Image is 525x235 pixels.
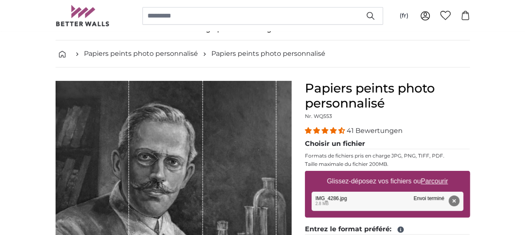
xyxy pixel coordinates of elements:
span: 4.39 stars [305,127,347,135]
button: (fr) [393,8,415,23]
p: Formats de fichiers pris en charge JPG, PNG, TIFF, PDF. [305,152,470,159]
h1: Papiers peints photo personnalisé [305,81,470,111]
span: Nr. WQ553 [305,113,332,119]
a: Papiers peints photo personnalisé [211,49,325,59]
p: Taille maximale du fichier 200MB. [305,161,470,167]
img: Betterwalls [56,5,110,26]
legend: Entrez le format préféré: [305,224,470,235]
legend: Choisir un fichier [305,139,470,149]
u: Parcourir [421,177,448,185]
a: Papiers peints photo personnalisé [84,49,198,59]
label: Glissez-déposez vos fichiers ou [323,173,451,190]
span: 41 Bewertungen [347,127,403,135]
nav: breadcrumbs [56,40,470,67]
